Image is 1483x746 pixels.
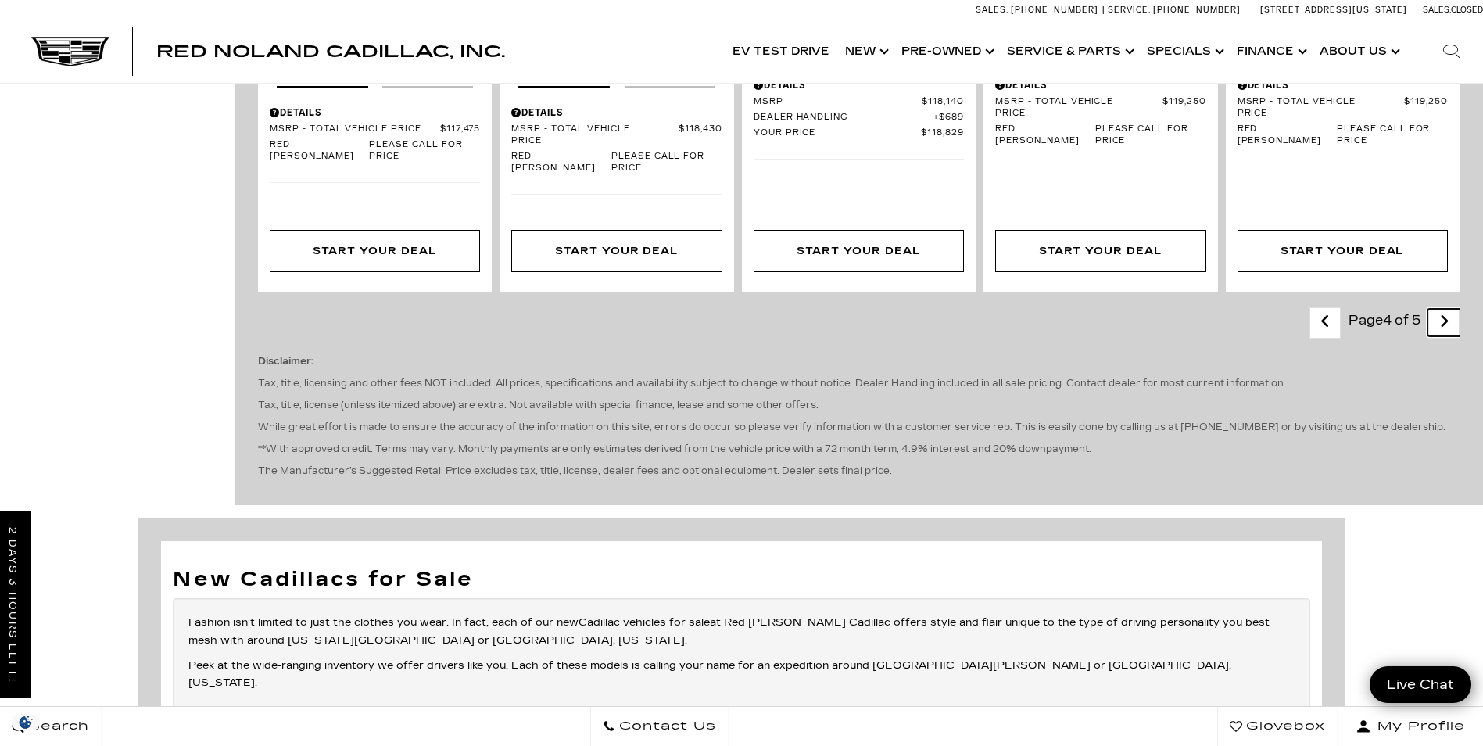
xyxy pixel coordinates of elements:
[258,339,1460,493] div: The Manufacturer’s Suggested Retail Price excludes tax, title, license, dealer fees and optional ...
[579,616,710,629] a: Cadillac vehicles for sale
[511,106,722,120] div: Pricing Details - New 2026 Cadillac CT5-V V-Series Blackwing
[754,112,964,124] a: Dealer Handling $689
[258,420,1460,434] p: While great effort is made to ensure the accuracy of the information on this site, errors do occu...
[921,127,964,139] span: $118,829
[1427,309,1461,336] a: next page
[754,96,964,108] a: MSRP $118,140
[1238,124,1448,147] a: Red [PERSON_NAME] Please call for price
[754,96,922,108] span: MSRP
[1337,124,1448,147] span: Please call for price
[1371,716,1465,737] span: My Profile
[440,124,481,135] span: $117,475
[995,124,1205,147] a: Red [PERSON_NAME] Please call for price
[797,242,920,260] div: Start Your Deal
[270,106,480,120] div: Pricing Details - New 2026 Cadillac Escalade Luxury
[1404,96,1448,120] span: $119,250
[1242,716,1325,737] span: Glovebox
[156,42,505,61] span: Red Noland Cadillac, Inc.
[555,242,679,260] div: Start Your Deal
[679,124,722,147] span: $118,430
[1423,5,1451,15] span: Sales:
[1238,96,1448,120] a: MSRP - Total Vehicle Price $119,250
[511,124,679,147] span: MSRP - Total Vehicle Price
[1153,5,1241,15] span: [PHONE_NUMBER]
[313,242,436,260] div: Start Your Deal
[1095,124,1206,147] span: Please call for price
[270,139,480,163] a: Red [PERSON_NAME] Please call for price
[369,139,480,163] span: Please call for price
[270,230,480,272] div: Start Your Deal
[754,127,922,139] span: Your Price
[258,376,1460,390] p: Tax, title, licensing and other fees NOT included. All prices, specifications and availability su...
[1238,124,1337,147] span: Red [PERSON_NAME]
[1238,230,1448,272] div: Start Your Deal
[725,20,837,83] a: EV Test Drive
[995,78,1205,92] div: Pricing Details - New 2026 Cadillac Escalade ESV Luxury
[511,151,611,174] span: Red [PERSON_NAME]
[1238,78,1448,92] div: Pricing Details - New 2026 Cadillac Escalade ESV Luxury
[1379,676,1462,694] span: Live Chat
[976,5,1102,14] a: Sales: [PHONE_NUMBER]
[1420,20,1483,83] div: Search
[258,356,313,367] strong: Disclaimer:
[1229,20,1312,83] a: Finance
[1309,309,1342,336] a: previous page
[754,127,964,139] a: Your Price $118,829
[1039,242,1162,260] div: Start Your Deal
[894,20,999,83] a: Pre-Owned
[24,716,89,737] span: Search
[1338,707,1483,746] button: Open user profile menu
[270,124,440,135] span: MSRP - Total Vehicle Price
[922,96,964,108] span: $118,140
[995,124,1094,147] span: Red [PERSON_NAME]
[754,112,934,124] span: Dealer Handling
[156,44,505,59] a: Red Noland Cadillac, Inc.
[1217,707,1338,746] a: Glovebox
[590,707,729,746] a: Contact Us
[754,230,964,272] div: Start Your Deal
[999,20,1139,83] a: Service & Parts
[995,96,1205,120] a: MSRP - Total Vehicle Price $119,250
[258,398,1460,412] p: Tax, title, license (unless itemized above) are extra. Not available with special finance, lease ...
[754,78,964,92] div: Pricing Details - New 2025 Cadillac Escalade ESV Premium Luxury
[995,96,1162,120] span: MSRP - Total Vehicle Price
[611,151,722,174] span: Please call for price
[933,112,964,124] span: $689
[173,598,1309,714] div: Fashion isn’t limited to just the clothes you wear. In fact, each of our new at Red [PERSON_NAME]...
[1238,96,1405,120] span: MSRP - Total Vehicle Price
[1011,5,1098,15] span: [PHONE_NUMBER]
[31,37,109,66] img: Cadillac Dark Logo with Cadillac White Text
[173,567,474,591] strong: New Cadillacs for Sale
[1370,666,1471,703] a: Live Chat
[258,442,1460,456] p: **With approved credit. Terms may vary. Monthly payments are only estimates derived from the vehi...
[1102,5,1245,14] a: Service: [PHONE_NUMBER]
[270,139,369,163] span: Red [PERSON_NAME]
[8,714,44,730] section: Click to Open Cookie Consent Modal
[995,230,1205,272] div: Start Your Deal
[1162,96,1206,120] span: $119,250
[1260,5,1407,15] a: [STREET_ADDRESS][US_STATE]
[1281,242,1404,260] div: Start Your Deal
[1139,20,1229,83] a: Specials
[188,657,1294,691] p: Peek at the wide-ranging inventory we offer drivers like you. Each of these models is calling you...
[270,124,480,135] a: MSRP - Total Vehicle Price $117,475
[1341,307,1428,339] div: Page 4 of 5
[8,714,44,730] img: Opt-Out Icon
[976,5,1008,15] span: Sales:
[511,151,722,174] a: Red [PERSON_NAME] Please call for price
[615,716,716,737] span: Contact Us
[837,20,894,83] a: New
[511,230,722,272] div: Start Your Deal
[1451,5,1483,15] span: Closed
[1312,20,1405,83] a: About Us
[511,124,722,147] a: MSRP - Total Vehicle Price $118,430
[1108,5,1151,15] span: Service:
